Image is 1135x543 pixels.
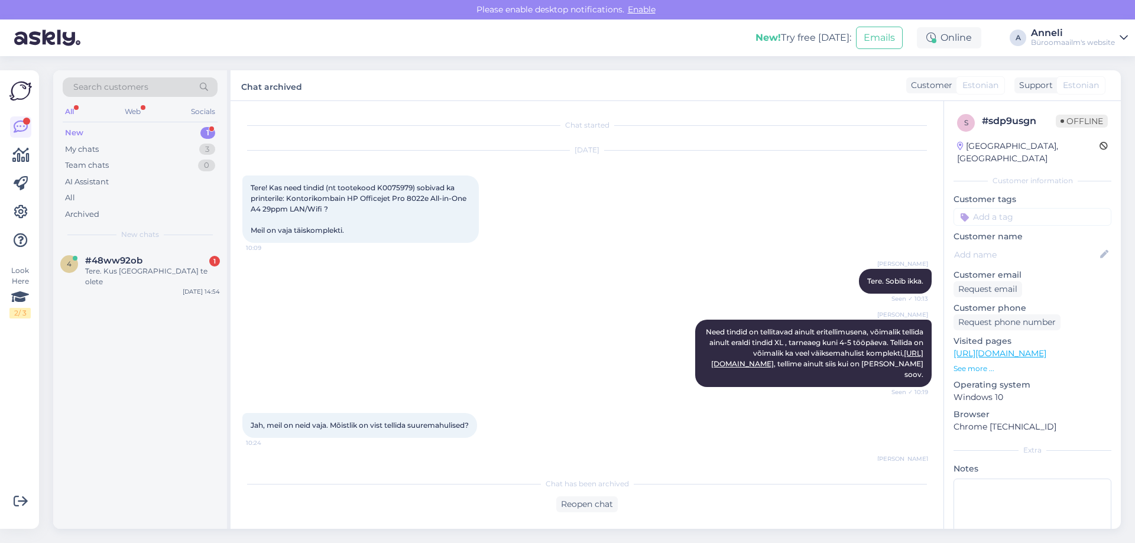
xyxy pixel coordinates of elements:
div: [GEOGRAPHIC_DATA], [GEOGRAPHIC_DATA] [957,140,1100,165]
div: 2 / 3 [9,308,31,318]
div: Tere. Kus [GEOGRAPHIC_DATA] te olete [85,266,220,287]
div: Request phone number [954,314,1061,330]
span: 10:09 [246,243,290,252]
div: Try free [DATE]: [755,31,851,45]
div: Web [122,104,143,119]
span: Search customers [73,81,148,93]
div: Customer [906,79,952,92]
p: Notes [954,463,1111,475]
span: Chat has been archived [546,479,629,489]
div: Anneli [1031,28,1115,38]
span: Seen ✓ 10:19 [884,388,928,396]
div: My chats [65,144,99,155]
div: # sdp9usgn [982,114,1056,128]
div: Request email [954,281,1022,297]
div: A [1010,30,1026,46]
p: Customer name [954,230,1111,243]
div: 1 [200,127,215,139]
img: Askly Logo [9,80,32,102]
div: 1 [209,256,220,266]
p: Chrome [TECHNICAL_ID] [954,421,1111,433]
span: Jah, meil on neid vaja. Mõistlik on vist tellida suuremahulised? [251,421,469,430]
span: Enable [624,4,659,15]
div: Archived [65,209,99,220]
div: Extra [954,445,1111,456]
p: Customer email [954,269,1111,281]
p: Visited pages [954,335,1111,347]
div: Team chats [65,160,109,171]
div: Customer information [954,175,1111,186]
span: Estonian [1063,79,1099,92]
div: Reopen chat [556,496,618,512]
div: Online [917,27,981,48]
span: New chats [121,229,159,240]
input: Add name [954,248,1098,261]
div: Look Here [9,265,31,318]
span: #48ww92ob [85,255,142,266]
div: All [65,192,75,204]
a: [URL][DOMAIN_NAME] [954,348,1046,359]
div: 0 [198,160,215,171]
div: Büroomaailm's website [1031,38,1115,47]
a: AnneliBüroomaailm's website [1031,28,1128,47]
b: New! [755,32,781,43]
button: Emails [856,27,903,49]
span: Tere! Kas need tindid (nt tootekood K0075979) sobivad ka printerile: Kontorikombain HP Officejet ... [251,183,468,235]
span: Seen ✓ 10:13 [884,294,928,303]
p: Customer phone [954,302,1111,314]
span: Tere. Sobib ikka. [867,277,923,285]
div: Socials [189,104,218,119]
p: Browser [954,408,1111,421]
span: 4 [67,259,72,268]
div: All [63,104,76,119]
div: [DATE] [242,145,932,155]
div: AI Assistant [65,176,109,188]
div: Chat started [242,120,932,131]
span: Need tindid on tellitavad ainult eritellimusena, võimalik tellida ainult eraldi tindid XL , tarne... [706,327,925,379]
div: 3 [199,144,215,155]
div: [DATE] 14:54 [183,287,220,296]
input: Add a tag [954,208,1111,226]
p: Windows 10 [954,391,1111,404]
span: [PERSON_NAME] [877,454,928,463]
p: See more ... [954,363,1111,374]
p: Operating system [954,379,1111,391]
div: Support [1014,79,1053,92]
span: Estonian [962,79,998,92]
div: New [65,127,83,139]
span: 10:24 [246,438,290,447]
span: [PERSON_NAME] [877,259,928,268]
label: Chat archived [241,77,302,93]
p: Customer tags [954,193,1111,206]
span: [PERSON_NAME] [877,310,928,319]
span: Offline [1056,115,1108,128]
span: s [964,118,968,127]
